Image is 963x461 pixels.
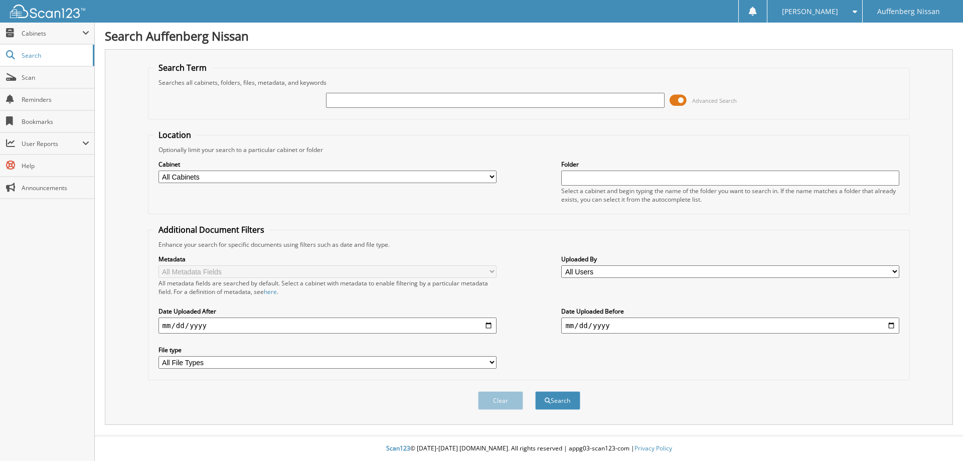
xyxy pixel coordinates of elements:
span: User Reports [22,139,82,148]
label: Uploaded By [561,255,899,263]
label: File type [158,346,497,354]
span: Scan123 [386,444,410,452]
button: Clear [478,391,523,410]
span: Announcements [22,184,89,192]
a: here [264,287,277,296]
div: Optionally limit your search to a particular cabinet or folder [153,145,905,154]
img: scan123-logo-white.svg [10,5,85,18]
div: Enhance your search for specific documents using filters such as date and file type. [153,240,905,249]
button: Search [535,391,580,410]
h1: Search Auffenberg Nissan [105,28,953,44]
legend: Search Term [153,62,212,73]
label: Date Uploaded Before [561,307,899,316]
span: Cabinets [22,29,82,38]
a: Privacy Policy [634,444,672,452]
div: All metadata fields are searched by default. Select a cabinet with metadata to enable filtering b... [158,279,497,296]
input: end [561,318,899,334]
span: Bookmarks [22,117,89,126]
span: Advanced Search [692,97,737,104]
span: Help [22,162,89,170]
div: Select a cabinet and begin typing the name of the folder you want to search in. If the name match... [561,187,899,204]
span: Auffenberg Nissan [877,9,940,15]
label: Cabinet [158,160,497,169]
span: Reminders [22,95,89,104]
label: Folder [561,160,899,169]
span: Scan [22,73,89,82]
span: Search [22,51,88,60]
input: start [158,318,497,334]
label: Date Uploaded After [158,307,497,316]
label: Metadata [158,255,497,263]
legend: Location [153,129,196,140]
div: Searches all cabinets, folders, files, metadata, and keywords [153,78,905,87]
div: © [DATE]-[DATE] [DOMAIN_NAME]. All rights reserved | appg03-scan123-com | [95,436,963,461]
span: [PERSON_NAME] [782,9,838,15]
legend: Additional Document Filters [153,224,269,235]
